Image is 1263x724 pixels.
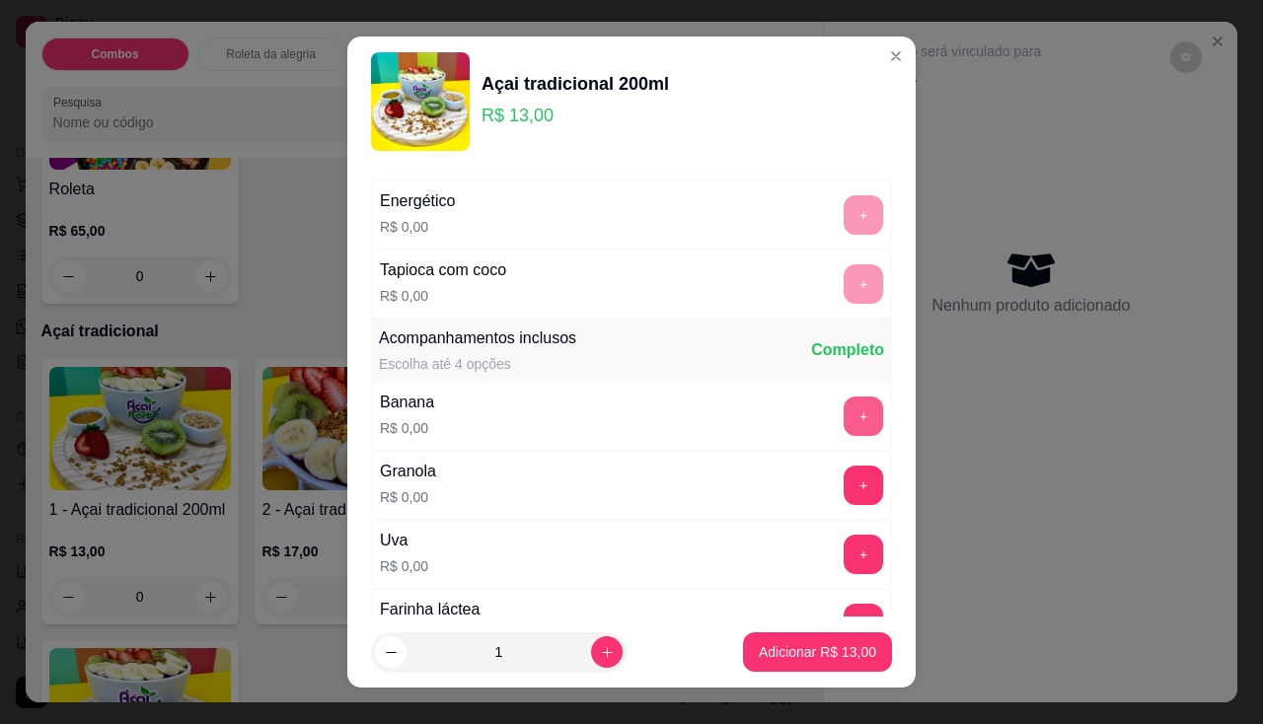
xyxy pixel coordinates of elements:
button: add [844,604,883,643]
div: Farinha láctea [380,598,480,621]
div: Granola [380,460,436,483]
button: add [844,466,883,505]
div: Acompanhamentos inclusos [379,326,576,350]
button: add [844,535,883,574]
p: R$ 0,00 [380,418,434,438]
button: increase-product-quantity [591,636,623,668]
p: R$ 0,00 [380,487,436,507]
div: Uva [380,529,428,552]
p: R$ 0,00 [380,286,506,306]
button: Adicionar R$ 13,00 [743,632,892,672]
p: Adicionar R$ 13,00 [759,642,876,662]
button: decrease-product-quantity [375,636,407,668]
button: Close [880,40,912,72]
div: Completo [811,338,884,362]
div: Energético [380,189,456,213]
p: R$ 13,00 [482,102,669,129]
div: Escolha até 4 opções [379,354,576,374]
button: add [844,397,883,436]
p: R$ 0,00 [380,217,456,237]
img: product-image [371,52,470,151]
div: Açai tradicional 200ml [482,70,669,98]
p: R$ 0,00 [380,556,428,576]
div: Tapioca com coco [380,258,506,282]
div: Banana [380,391,434,414]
